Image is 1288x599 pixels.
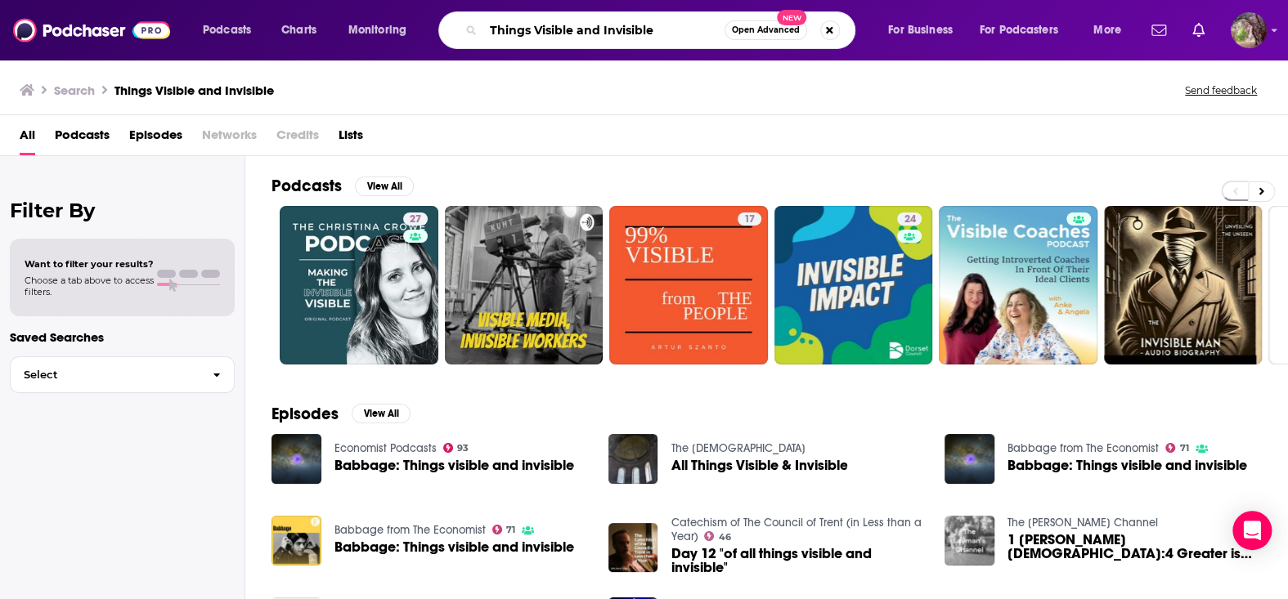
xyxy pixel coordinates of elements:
a: The Layman's Channel [1008,516,1158,530]
a: Babbage: Things visible and invisible [334,540,574,554]
p: Saved Searches [10,329,235,345]
a: EpisodesView All [272,404,411,424]
a: Economist Podcasts [334,441,437,455]
button: Select [10,356,235,393]
h2: Episodes [272,404,339,424]
button: open menu [969,17,1082,43]
a: 27 [280,206,438,364]
a: Catechism of The Council of Trent (in Less than a Year) [671,516,921,543]
img: All Things Visible & Invisible [608,434,658,484]
span: 46 [719,534,731,541]
img: Babbage: Things visible and invisible [945,434,994,484]
span: Monitoring [348,19,406,42]
a: Charts [271,17,326,43]
img: Day 12 "of all things visible and invisible" [608,523,658,573]
a: Babbage: Things visible and invisible [334,458,574,472]
span: 71 [506,526,515,534]
span: 1 [PERSON_NAME][DEMOGRAPHIC_DATA]:4 Greater is He that's in us - Part 9 - All things visible & in... [1008,533,1262,561]
button: open menu [1082,17,1142,43]
span: 24 [904,212,915,228]
span: 93 [457,445,469,452]
span: Choose a tab above to access filters. [25,275,154,297]
a: 71 [492,525,516,534]
button: Open AdvancedNew [725,20,807,40]
span: Select [11,369,200,380]
a: Lists [339,122,363,155]
a: PodcastsView All [272,176,414,196]
button: View All [352,404,411,423]
a: 24 [774,206,933,364]
a: 71 [1165,443,1189,453]
a: Podcasts [55,122,110,155]
span: Charts [281,19,316,42]
a: Babbage from The Economist [334,523,486,537]
img: Podchaser - Follow, Share and Rate Podcasts [13,15,170,46]
a: Show notifications dropdown [1145,16,1173,44]
span: Networks [202,122,257,155]
h3: Things Visible and Invisible [114,83,274,98]
h3: Search [54,83,95,98]
img: User Profile [1231,12,1267,48]
a: Show notifications dropdown [1186,16,1211,44]
img: 1 John 4:4 Greater is He that's in us - Part 9 - All things visible & invisible [945,516,994,565]
a: Babbage: Things visible and invisible [1008,458,1247,472]
span: For Podcasters [980,19,1058,42]
a: Episodes [129,122,182,155]
button: open menu [191,17,272,43]
span: Open Advanced [732,26,800,34]
input: Search podcasts, credits, & more... [483,17,725,43]
span: Want to filter your results? [25,258,154,270]
span: 17 [744,212,755,228]
span: 27 [410,212,421,228]
a: 17 [738,212,761,226]
a: Day 12 "of all things visible and invisible" [671,547,925,574]
button: Send feedback [1180,83,1262,97]
span: 71 [1180,445,1189,452]
img: Babbage: Things visible and invisible [272,434,321,484]
span: Credits [276,122,319,155]
a: 1 John 4:4 Greater is He that's in us - Part 9 - All things visible & invisible [1008,533,1262,561]
a: All [20,122,35,155]
a: 93 [443,443,469,453]
a: 17 [609,206,768,364]
a: The Nicene Creed [671,441,805,455]
a: All Things Visible & Invisible [671,458,847,472]
button: open menu [877,17,973,43]
span: Logged in as MSanz [1231,12,1267,48]
span: Podcasts [203,19,251,42]
h2: Filter By [10,199,235,222]
button: View All [355,177,414,196]
img: Babbage: Things visible and invisible [272,516,321,565]
span: More [1093,19,1121,42]
a: 24 [897,212,922,226]
a: 27 [403,212,428,226]
h2: Podcasts [272,176,342,196]
button: Show profile menu [1231,12,1267,48]
button: open menu [337,17,428,43]
a: 46 [704,531,731,541]
a: Babbage from The Economist [1008,441,1159,455]
span: New [777,10,806,25]
span: For Business [888,19,953,42]
div: Search podcasts, credits, & more... [454,11,871,49]
div: Open Intercom Messenger [1232,511,1272,550]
